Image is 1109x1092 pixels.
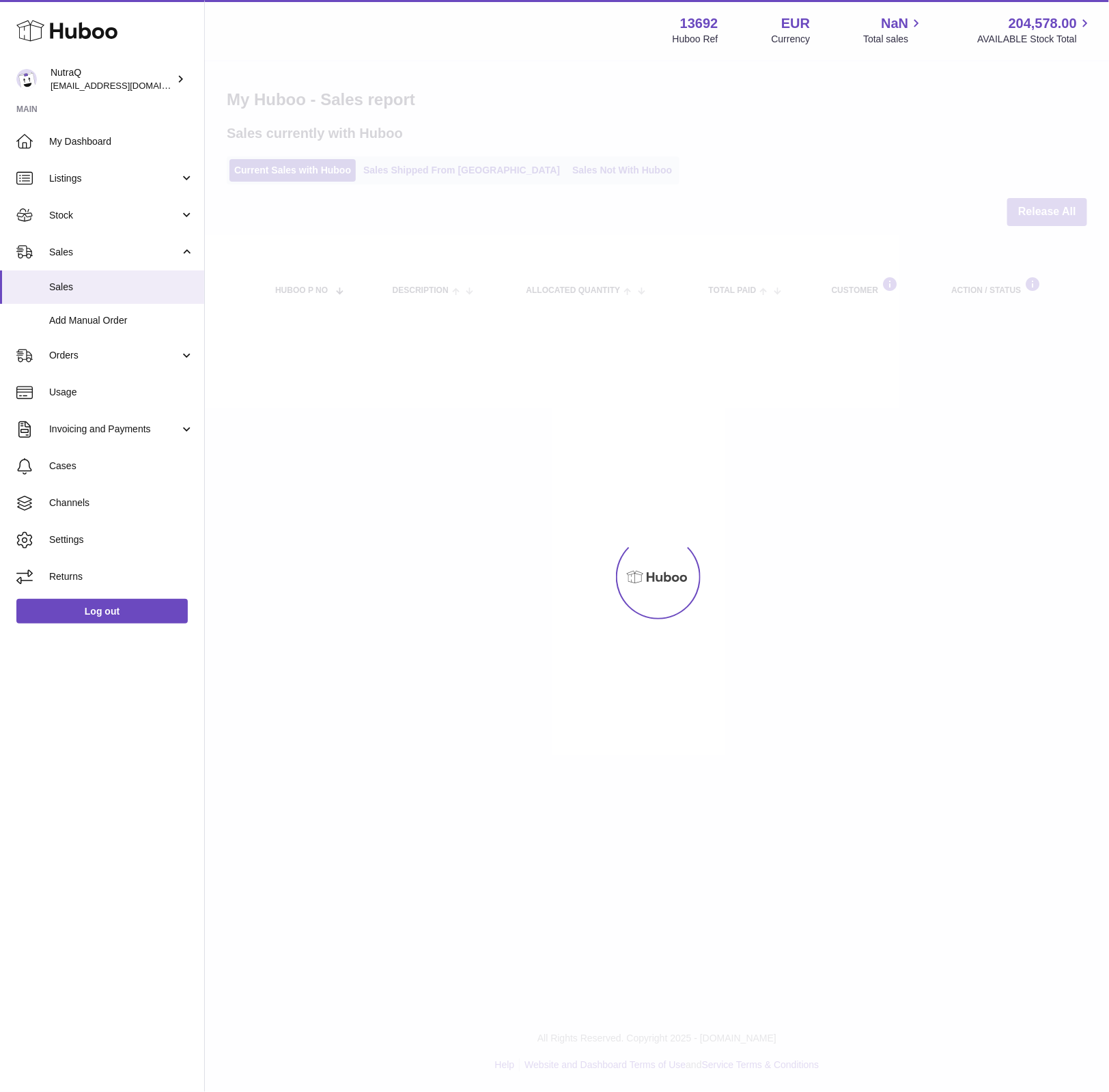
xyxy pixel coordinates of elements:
[49,386,194,399] span: Usage
[49,135,194,148] span: My Dashboard
[49,533,194,546] span: Settings
[1009,14,1077,33] span: 204,578.00
[781,14,810,33] strong: EUR
[49,281,194,294] span: Sales
[881,14,908,33] span: NaN
[49,349,180,362] span: Orders
[49,246,180,259] span: Sales
[49,172,180,185] span: Listings
[16,69,37,89] img: log@nutraq.com
[16,599,188,624] a: Log out
[49,314,194,327] span: Add Manual Order
[977,14,1093,46] a: 204,578.00 AVAILABLE Stock Total
[49,460,194,473] span: Cases
[51,80,201,91] span: [EMAIL_ADDRESS][DOMAIN_NAME]
[772,33,811,46] div: Currency
[863,33,924,46] span: Total sales
[49,423,180,436] span: Invoicing and Payments
[49,496,194,509] span: Channels
[673,33,718,46] div: Huboo Ref
[49,570,194,583] span: Returns
[863,14,924,46] a: NaN Total sales
[49,209,180,222] span: Stock
[977,33,1093,46] span: AVAILABLE Stock Total
[51,66,173,92] div: NutraQ
[680,14,718,33] strong: 13692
